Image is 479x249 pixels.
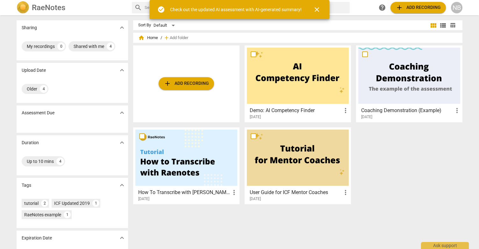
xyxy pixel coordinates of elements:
[117,180,127,190] button: Show more
[448,21,457,30] button: Table view
[170,36,188,40] span: Add folder
[378,4,386,11] span: help
[396,4,403,11] span: add
[17,1,29,14] img: Logo
[154,20,177,30] div: Default
[17,1,127,14] a: LogoRaeNotes
[421,242,469,249] div: Ask support
[92,200,99,207] div: 1
[118,139,126,146] span: expand_more
[22,67,46,74] p: Upload Date
[138,196,149,202] span: [DATE]
[159,77,214,90] button: Upload
[74,43,104,50] div: Shared with me
[57,43,65,50] div: 0
[309,2,325,17] button: Close
[64,211,71,218] div: 1
[250,114,261,120] span: [DATE]
[32,3,65,12] h2: RaeNotes
[117,233,127,243] button: Show more
[117,108,127,118] button: Show more
[163,35,170,41] span: add
[117,65,127,75] button: Show more
[390,2,446,13] button: Upload
[430,22,437,29] span: view_module
[138,23,151,28] div: Sort By
[247,130,349,201] a: User Guide for ICF Mentor Coaches[DATE]
[56,158,64,165] div: 4
[27,86,37,92] div: Older
[145,3,347,13] input: Search
[361,107,453,114] h3: Coaching Demonstration (Example)
[429,21,438,30] button: Tile view
[135,130,237,201] a: How To Transcribe with [PERSON_NAME][DATE]
[453,107,461,114] span: more_vert
[107,43,114,50] div: 4
[22,182,31,189] p: Tags
[250,196,261,202] span: [DATE]
[164,80,171,87] span: add
[247,48,349,119] a: Demo: AI Competency Finder[DATE]
[250,107,342,114] h3: Demo: AI Competency Finder
[250,189,342,196] h3: User Guide for ICF Mentor Coaches
[117,138,127,147] button: Show more
[342,107,349,114] span: more_vert
[170,6,302,13] div: Check out the updated AI assessment with AI-generated summary!
[22,235,52,241] p: Expiration Date
[451,2,462,13] button: NB
[164,80,209,87] span: Add recording
[157,6,165,13] span: check_circle
[117,23,127,32] button: Show more
[313,6,321,13] span: close
[27,43,55,50] div: My recordings
[230,189,238,196] span: more_vert
[361,114,372,120] span: [DATE]
[118,181,126,189] span: expand_more
[134,4,142,11] span: search
[438,21,448,30] button: List view
[376,2,388,13] a: Help
[118,66,126,74] span: expand_more
[161,36,162,40] span: /
[27,158,54,165] div: Up to 10 mins
[118,234,126,242] span: expand_more
[138,35,145,41] span: home
[342,189,349,196] span: more_vert
[40,85,47,93] div: 4
[396,4,441,11] span: Add recording
[138,189,230,196] h3: How To Transcribe with RaeNotes
[24,212,61,218] div: RaeNotes example
[22,24,37,31] p: Sharing
[22,110,54,116] p: Assessment Due
[439,22,447,29] span: view_list
[450,22,456,28] span: table_chart
[24,200,39,206] div: tutorial
[138,35,158,41] span: Home
[54,200,90,206] div: ICF Updated 2019
[118,109,126,117] span: expand_more
[118,24,126,31] span: expand_more
[358,48,460,119] a: Coaching Demonstration (Example)[DATE]
[22,139,39,146] p: Duration
[41,200,48,207] div: 2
